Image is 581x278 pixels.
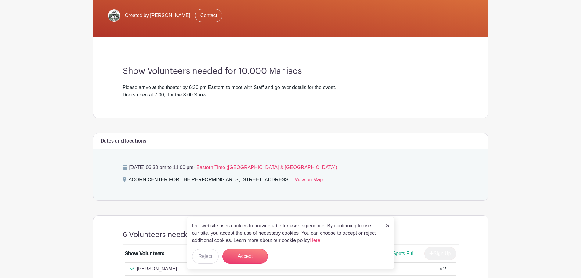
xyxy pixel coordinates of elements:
span: Created by [PERSON_NAME] [125,12,190,19]
span: - Eastern Time ([GEOGRAPHIC_DATA] & [GEOGRAPHIC_DATA]) [193,165,337,170]
h3: Show Volunteers needed for 10,000 Maniacs [123,66,459,77]
p: [DATE] 06:30 pm to 11:00 pm [123,164,459,171]
button: Reject [192,249,219,264]
div: Please arrive at the theater by 6:30 pm Eastern to meet with Staff and go over details for the ev... [123,84,459,99]
div: ACORN CENTER FOR THE PERFORMING ARTS, [STREET_ADDRESS] [129,176,290,186]
button: Accept [222,249,268,264]
a: Contact [195,9,222,22]
h6: Dates and locations [101,138,146,144]
img: Acorn%20Logo%20SMALL.jpg [108,9,120,22]
a: Here [310,238,321,243]
div: Show Volunteers [125,250,164,257]
p: Our website uses cookies to provide a better user experience. By continuing to use our site, you ... [192,222,379,244]
a: View on Map [295,176,323,186]
h4: 6 Volunteers needed [123,230,194,239]
span: Spots Full [393,251,414,256]
div: x 2 [439,265,446,273]
img: close_button-5f87c8562297e5c2d7936805f587ecaba9071eb48480494691a3f1689db116b3.svg [386,224,389,228]
p: [PERSON_NAME] [137,265,177,273]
